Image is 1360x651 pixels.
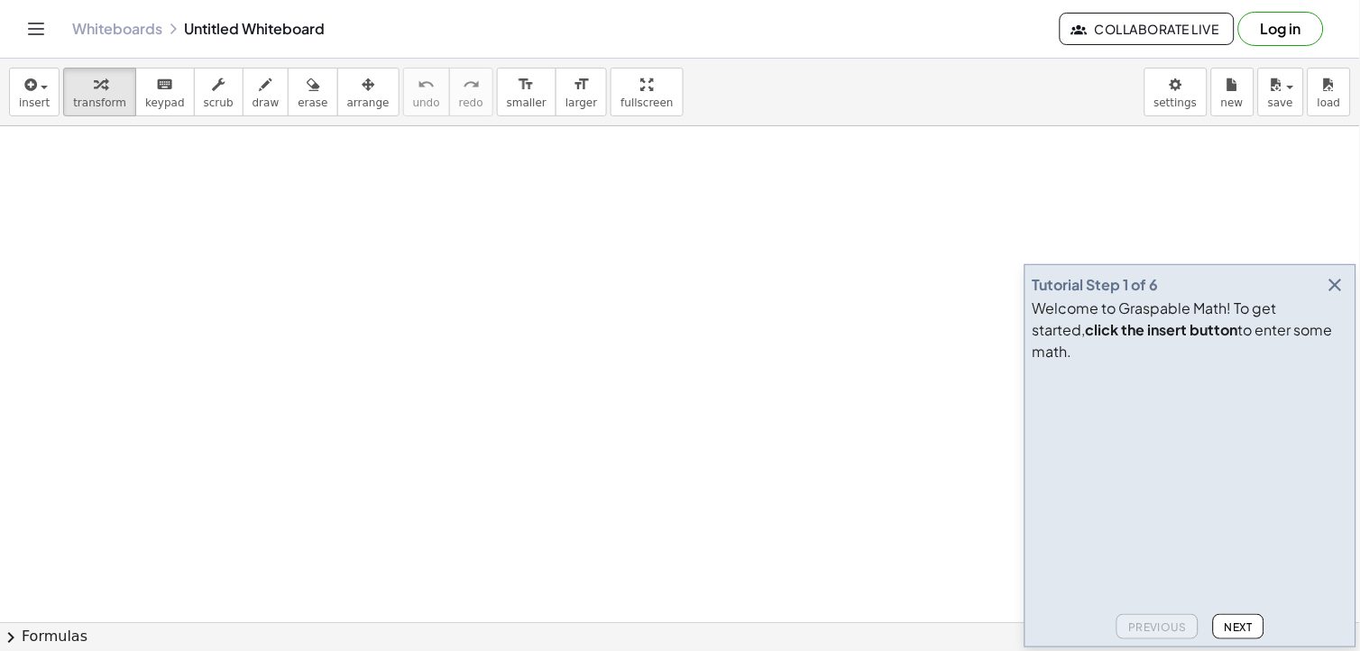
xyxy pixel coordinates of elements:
[620,96,673,109] span: fullscreen
[611,68,683,116] button: fullscreen
[1211,68,1254,116] button: new
[1075,21,1219,37] span: Collaborate Live
[194,68,244,116] button: scrub
[72,20,162,38] a: Whiteboards
[1213,614,1264,639] button: Next
[63,68,136,116] button: transform
[1268,96,1293,109] span: save
[1258,68,1304,116] button: save
[1238,12,1324,46] button: Log in
[459,96,483,109] span: redo
[22,14,51,43] button: Toggle navigation
[243,68,289,116] button: draw
[565,96,597,109] span: larger
[507,96,547,109] span: smaller
[1308,68,1351,116] button: load
[573,74,590,96] i: format_size
[1086,320,1238,339] b: click the insert button
[556,68,607,116] button: format_sizelarger
[1221,96,1244,109] span: new
[497,68,556,116] button: format_sizesmaller
[347,96,390,109] span: arrange
[1144,68,1208,116] button: settings
[288,68,337,116] button: erase
[1060,13,1235,45] button: Collaborate Live
[135,68,195,116] button: keyboardkeypad
[298,96,327,109] span: erase
[1033,274,1159,296] div: Tutorial Step 1 of 6
[253,96,280,109] span: draw
[145,96,185,109] span: keypad
[518,74,535,96] i: format_size
[449,68,493,116] button: redoredo
[9,68,60,116] button: insert
[73,96,126,109] span: transform
[156,74,173,96] i: keyboard
[1154,96,1198,109] span: settings
[418,74,435,96] i: undo
[204,96,234,109] span: scrub
[1225,620,1253,634] span: Next
[1318,96,1341,109] span: load
[19,96,50,109] span: insert
[463,74,480,96] i: redo
[403,68,450,116] button: undoundo
[413,96,440,109] span: undo
[337,68,400,116] button: arrange
[1033,298,1348,362] div: Welcome to Graspable Math! To get started, to enter some math.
